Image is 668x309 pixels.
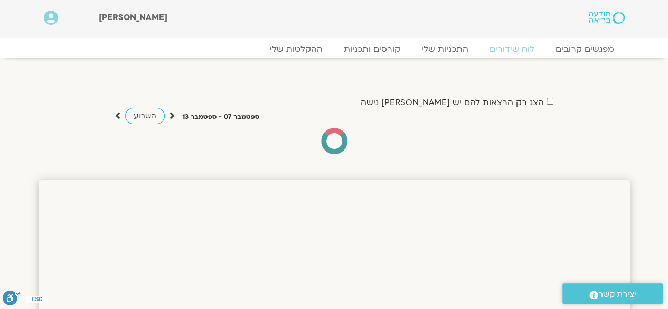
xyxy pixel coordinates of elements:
p: ספטמבר 07 - ספטמבר 13 [182,111,259,123]
span: יצירת קשר [598,287,636,302]
a: השבוע [125,108,165,124]
label: הצג רק הרצאות להם יש [PERSON_NAME] גישה [361,98,544,107]
a: קורסים ותכניות [333,44,411,54]
span: השבוע [134,111,156,121]
a: התכניות שלי [411,44,479,54]
span: [PERSON_NAME] [99,12,167,23]
a: יצירת קשר [562,283,663,304]
a: לוח שידורים [479,44,545,54]
a: מפגשים קרובים [545,44,625,54]
nav: Menu [44,44,625,54]
a: ההקלטות שלי [259,44,333,54]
